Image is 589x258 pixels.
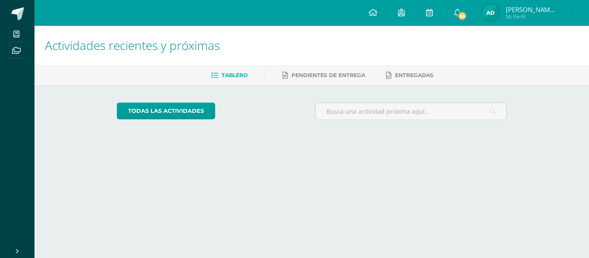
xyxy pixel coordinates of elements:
[506,13,558,20] span: Mi Perfil
[45,37,220,53] span: Actividades recientes y próximas
[386,68,433,82] a: Entregadas
[222,72,248,78] span: Tablero
[395,72,433,78] span: Entregadas
[316,103,507,120] input: Busca una actividad próxima aquí...
[291,72,365,78] span: Pendientes de entrega
[282,68,365,82] a: Pendientes de entrega
[457,11,467,21] span: 65
[117,103,215,119] a: todas las Actividades
[506,5,558,14] span: [PERSON_NAME] de los Angeles
[211,68,248,82] a: Tablero
[482,4,499,22] img: 2c05c8be6ae01cd258e5f3085776702a.png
